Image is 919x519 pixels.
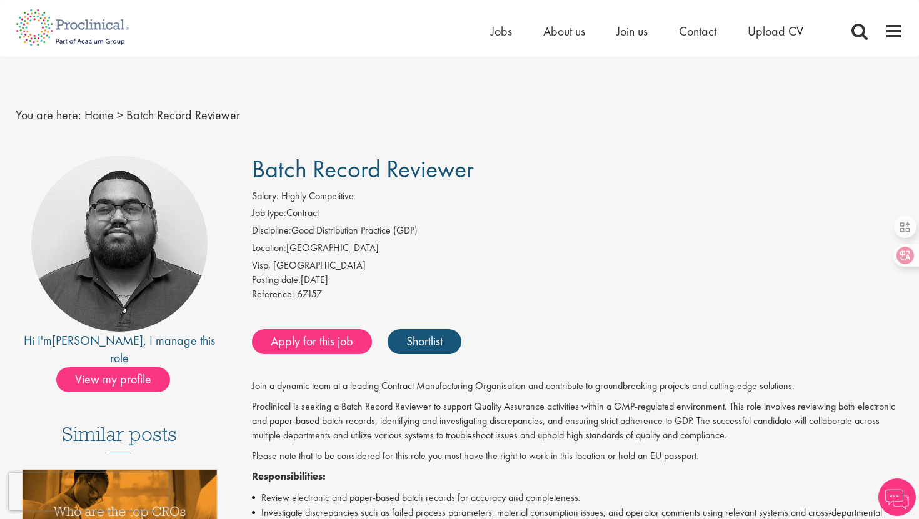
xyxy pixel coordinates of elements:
[679,23,716,39] a: Contact
[252,241,904,259] li: [GEOGRAPHIC_DATA]
[252,400,904,443] p: Proclinical is seeking a Batch Record Reviewer to support Quality Assurance activities within a G...
[56,370,183,386] a: View my profile
[748,23,803,39] a: Upload CV
[252,273,301,286] span: Posting date:
[62,423,177,453] h3: Similar posts
[252,379,904,393] p: Join a dynamic team at a leading Contract Manufacturing Organisation and contribute to groundbrea...
[252,206,286,220] label: Job type:
[56,367,170,392] span: View my profile
[252,287,294,302] label: Reference:
[543,23,585,39] a: About us
[84,107,114,123] a: breadcrumb link
[281,189,354,202] span: Highly Competitive
[16,332,224,367] div: Hi I'm , I manage this role
[126,107,240,123] span: Batch Record Reviewer
[16,107,81,123] span: You are here:
[297,287,322,300] span: 67157
[9,473,169,510] iframe: reCAPTCHA
[117,107,123,123] span: >
[252,449,904,463] p: Please note that to be considered for this role you must have the right to work in this location ...
[252,329,372,354] a: Apply for this job
[388,329,461,354] a: Shortlist
[616,23,648,39] a: Join us
[252,273,904,287] div: [DATE]
[252,224,291,238] label: Discipline:
[252,259,904,273] div: Visp, [GEOGRAPHIC_DATA]
[491,23,512,39] a: Jobs
[252,153,474,185] span: Batch Record Reviewer
[252,224,904,241] li: Good Distribution Practice (GDP)
[252,490,904,505] li: Review electronic and paper-based batch records for accuracy and completeness.
[52,332,143,348] a: [PERSON_NAME]
[878,478,916,516] img: Chatbot
[252,206,904,224] li: Contract
[252,189,279,204] label: Salary:
[252,241,286,255] label: Location:
[252,470,326,483] strong: Responsibilities:
[31,156,208,332] img: imeage of recruiter Ashley Bennett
